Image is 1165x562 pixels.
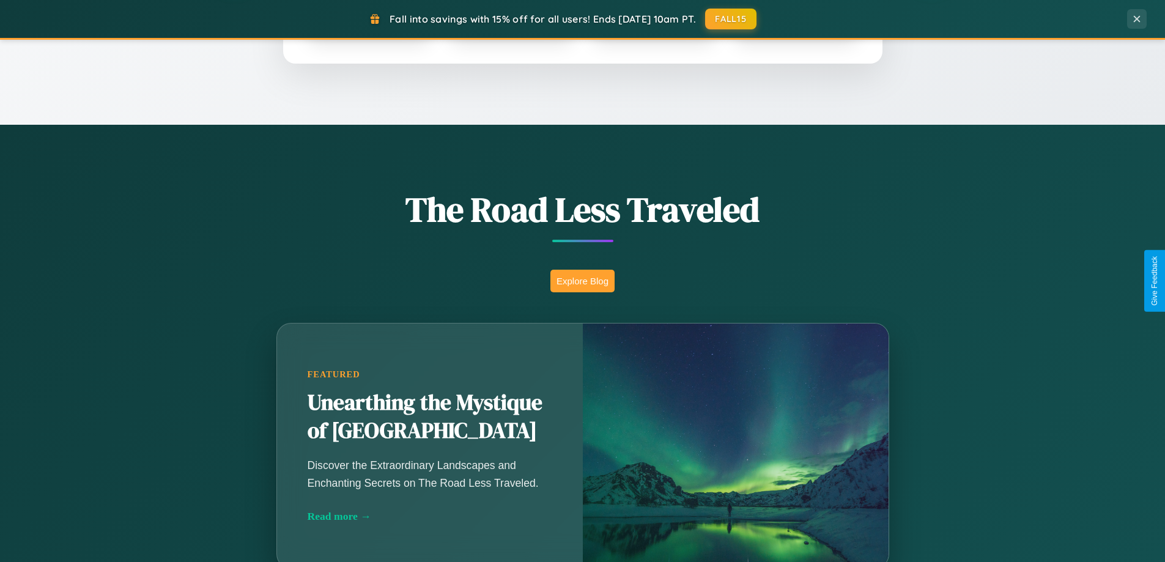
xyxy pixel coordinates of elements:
button: FALL15 [705,9,756,29]
div: Read more → [308,510,552,523]
h1: The Road Less Traveled [216,186,950,233]
h2: Unearthing the Mystique of [GEOGRAPHIC_DATA] [308,389,552,445]
button: Explore Blog [550,270,615,292]
p: Discover the Extraordinary Landscapes and Enchanting Secrets on The Road Less Traveled. [308,457,552,491]
div: Give Feedback [1150,256,1159,306]
span: Fall into savings with 15% off for all users! Ends [DATE] 10am PT. [390,13,696,25]
div: Featured [308,369,552,380]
